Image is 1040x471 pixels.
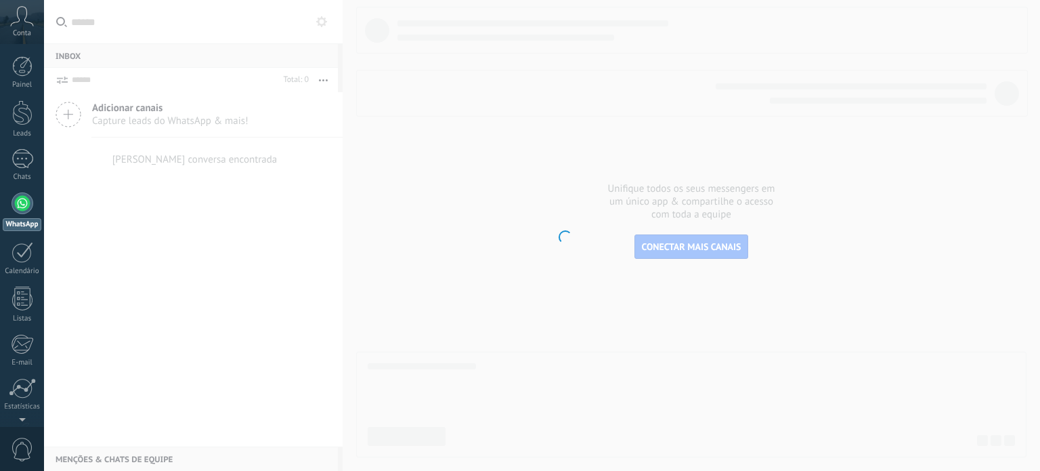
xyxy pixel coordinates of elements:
[3,81,42,89] div: Painel
[3,403,42,411] div: Estatísticas
[3,359,42,367] div: E-mail
[3,173,42,182] div: Chats
[3,267,42,276] div: Calendário
[3,129,42,138] div: Leads
[3,314,42,323] div: Listas
[13,29,31,38] span: Conta
[3,218,41,231] div: WhatsApp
